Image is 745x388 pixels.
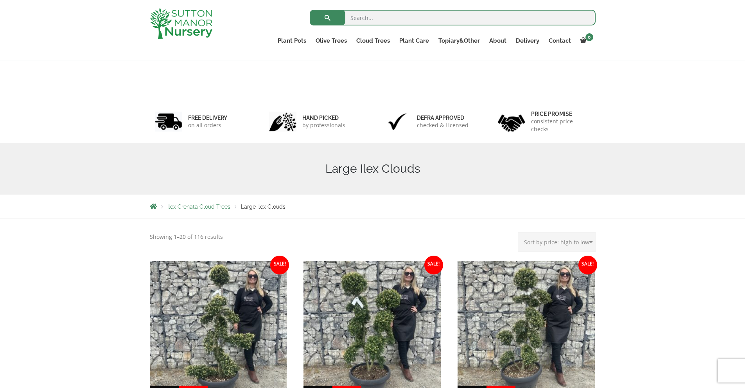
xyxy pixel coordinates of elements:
[311,35,352,46] a: Olive Trees
[417,114,469,121] h6: Defra approved
[167,204,230,210] a: Ilex Crenata Cloud Trees
[269,112,296,132] img: 2.jpg
[417,121,469,129] p: checked & Licensed
[352,35,395,46] a: Cloud Trees
[241,204,285,210] span: Large Ilex Clouds
[585,33,593,41] span: 0
[578,256,597,274] span: Sale!
[395,35,434,46] a: Plant Care
[188,114,227,121] h6: FREE DELIVERY
[150,203,596,209] nav: Breadcrumbs
[150,8,212,39] img: logo
[434,35,485,46] a: Topiary&Other
[511,35,544,46] a: Delivery
[544,35,576,46] a: Contact
[150,162,596,176] h1: Large Ilex Clouds
[518,232,596,252] select: Shop order
[576,35,596,46] a: 0
[150,232,223,242] p: Showing 1–20 of 116 results
[531,110,591,117] h6: Price promise
[270,256,289,274] span: Sale!
[310,10,596,25] input: Search...
[302,114,345,121] h6: hand picked
[498,110,525,134] img: 4.jpg
[384,112,411,132] img: 3.jpg
[155,112,182,132] img: 1.jpg
[273,35,311,46] a: Plant Pots
[302,121,345,129] p: by professionals
[485,35,511,46] a: About
[424,256,443,274] span: Sale!
[531,117,591,133] p: consistent price checks
[188,121,227,129] p: on all orders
